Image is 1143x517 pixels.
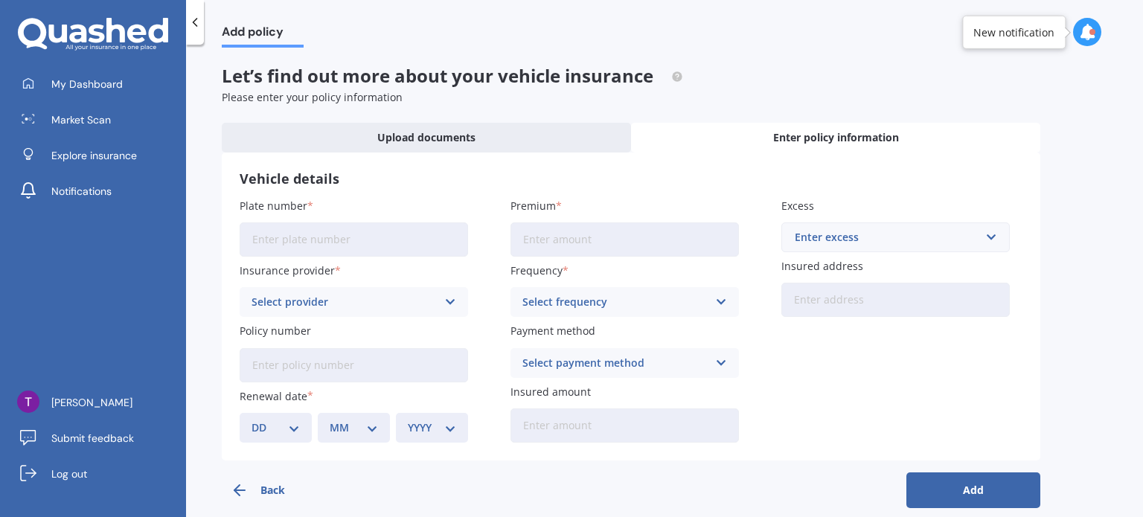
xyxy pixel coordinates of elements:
[51,77,123,91] span: My Dashboard
[51,112,111,127] span: Market Scan
[795,229,979,245] div: Enter excess
[781,259,863,273] span: Insured address
[906,472,1040,508] button: Add
[51,395,132,410] span: [PERSON_NAME]
[51,148,137,163] span: Explore insurance
[240,324,311,338] span: Policy number
[240,263,335,277] span: Insurance provider
[377,130,476,145] span: Upload documents
[51,431,134,446] span: Submit feedback
[510,324,595,338] span: Payment method
[781,283,1010,317] input: Enter address
[11,176,186,206] a: Notifications
[240,199,307,213] span: Plate number
[510,385,591,399] span: Insured amount
[11,423,186,453] a: Submit feedback
[11,141,186,170] a: Explore insurance
[222,90,403,104] span: Please enter your policy information
[510,408,739,443] input: Enter amount
[510,199,556,213] span: Premium
[522,294,708,310] div: Select frequency
[510,263,563,277] span: Frequency
[240,170,1022,187] h3: Vehicle details
[240,389,307,403] span: Renewal date
[11,459,186,489] a: Log out
[51,466,87,481] span: Log out
[252,294,437,310] div: Select provider
[773,130,899,145] span: Enter policy information
[11,388,186,417] a: [PERSON_NAME]
[222,472,356,508] button: Back
[510,222,739,257] input: Enter amount
[11,105,186,135] a: Market Scan
[51,184,112,199] span: Notifications
[240,348,468,382] input: Enter policy number
[522,355,708,371] div: Select payment method
[222,25,304,45] span: Add policy
[222,63,683,88] span: Let’s find out more about your vehicle insurance
[17,391,39,413] img: ACg8ocJEzSWK4538JgGOT2eDQy1xEpM2i4NVCDshDoJGUOddi7Q6kw=s96-c
[973,25,1054,39] div: New notification
[240,222,468,257] input: Enter plate number
[781,199,814,213] span: Excess
[11,69,186,99] a: My Dashboard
